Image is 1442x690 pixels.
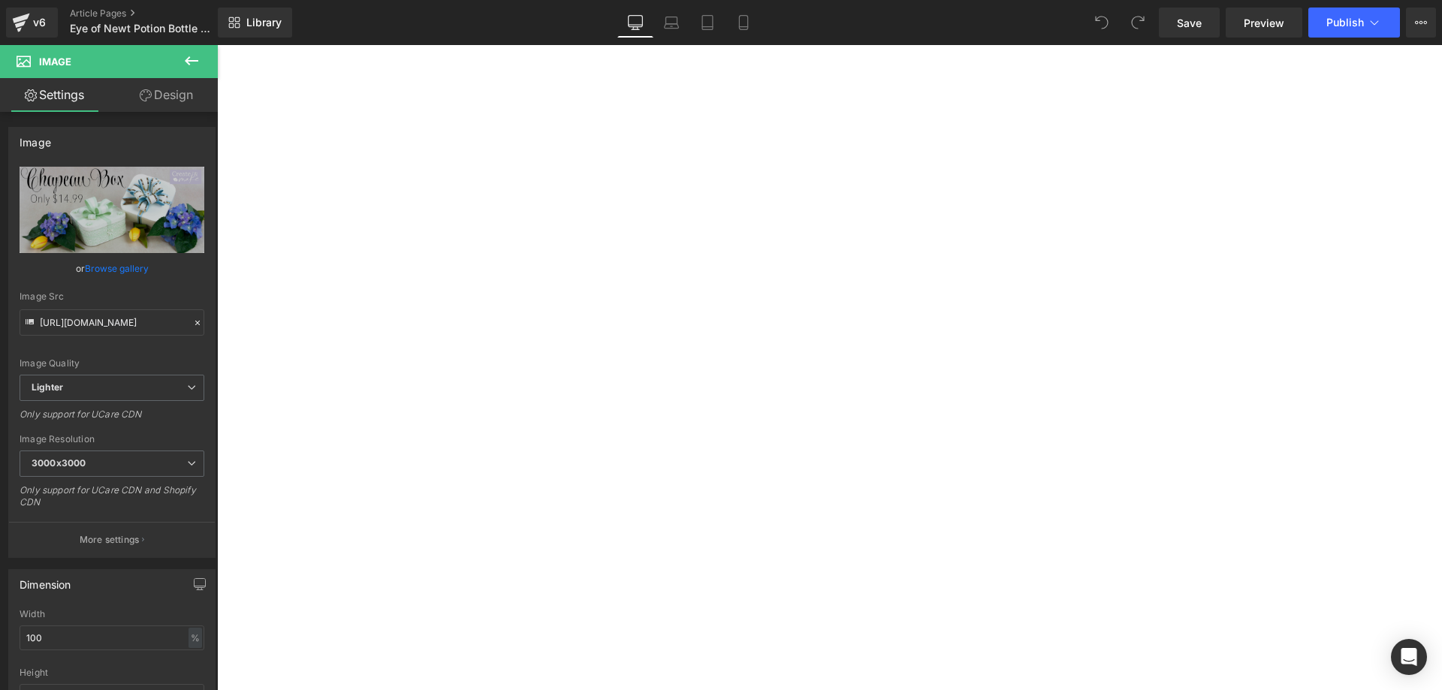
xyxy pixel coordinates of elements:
[6,8,58,38] a: v6
[246,16,282,29] span: Library
[1406,8,1436,38] button: More
[1177,15,1202,31] span: Save
[20,625,204,650] input: auto
[1326,17,1364,29] span: Publish
[20,291,204,302] div: Image Src
[32,457,86,469] b: 3000x3000
[70,23,214,35] span: Eye of Newt Potion Bottle - Create &amp; Make
[32,381,63,393] b: Lighter
[20,667,204,678] div: Height
[30,13,49,32] div: v6
[1391,639,1427,675] div: Open Intercom Messenger
[70,8,243,20] a: Article Pages
[20,609,204,619] div: Width
[20,358,204,369] div: Image Quality
[726,8,762,38] a: Mobile
[20,309,204,336] input: Link
[20,408,204,430] div: Only support for UCare CDN
[1087,8,1117,38] button: Undo
[1308,8,1400,38] button: Publish
[689,8,726,38] a: Tablet
[20,484,204,518] div: Only support for UCare CDN and Shopify CDN
[9,522,215,557] button: More settings
[20,261,204,276] div: or
[80,533,140,547] p: More settings
[20,570,71,591] div: Dimension
[189,628,202,648] div: %
[112,78,221,112] a: Design
[617,8,653,38] a: Desktop
[1226,8,1302,38] a: Preview
[1244,15,1284,31] span: Preview
[20,434,204,444] div: Image Resolution
[1123,8,1153,38] button: Redo
[218,8,292,38] a: New Library
[85,255,149,282] a: Browse gallery
[653,8,689,38] a: Laptop
[20,128,51,149] div: Image
[39,56,71,68] span: Image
